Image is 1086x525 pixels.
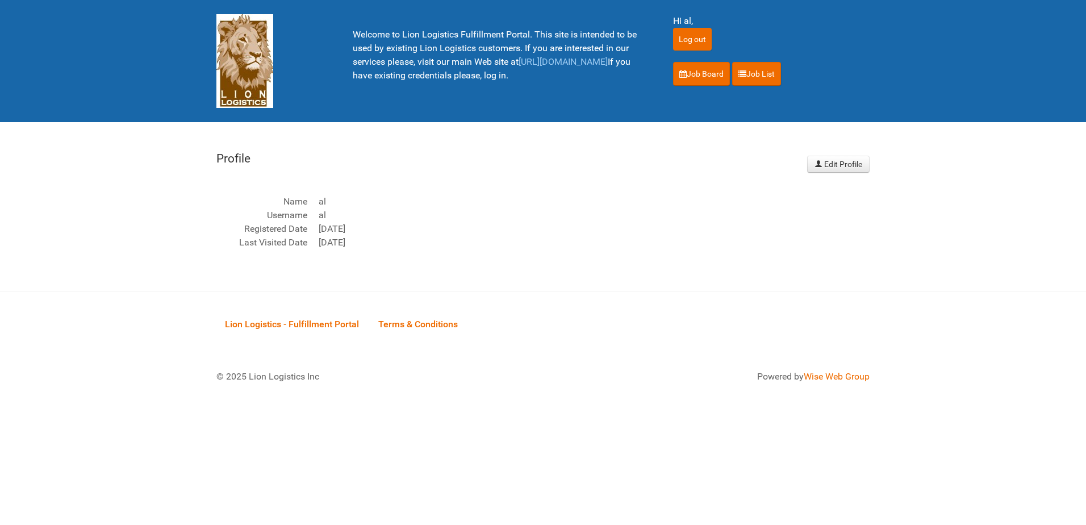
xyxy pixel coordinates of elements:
[370,306,466,341] a: Terms & Conditions
[673,62,730,86] a: Job Board
[519,56,608,67] a: [URL][DOMAIN_NAME]
[319,222,793,236] dd: [DATE]
[208,361,537,392] div: © 2025 Lion Logistics Inc
[353,28,645,82] p: Welcome to Lion Logistics Fulfillment Portal. This site is intended to be used by existing Lion L...
[673,14,870,28] div: Hi al,
[216,222,307,236] dt: Registered Date
[319,195,793,209] dd: al
[216,150,793,168] legend: Profile
[216,195,307,209] dt: Name
[216,14,273,108] img: Lion Logistics
[804,371,870,382] a: Wise Web Group
[319,236,793,249] dd: [DATE]
[557,370,870,384] div: Powered by
[378,319,458,330] span: Terms & Conditions
[732,62,781,86] a: Job List
[216,236,307,249] dt: Last Visited Date
[807,156,870,173] a: Edit Profile
[673,28,712,51] input: Log out
[216,55,273,66] a: Lion Logistics
[216,306,367,341] a: Lion Logistics - Fulfillment Portal
[319,209,793,222] dd: al
[216,209,307,222] dt: Username
[225,319,359,330] span: Lion Logistics - Fulfillment Portal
